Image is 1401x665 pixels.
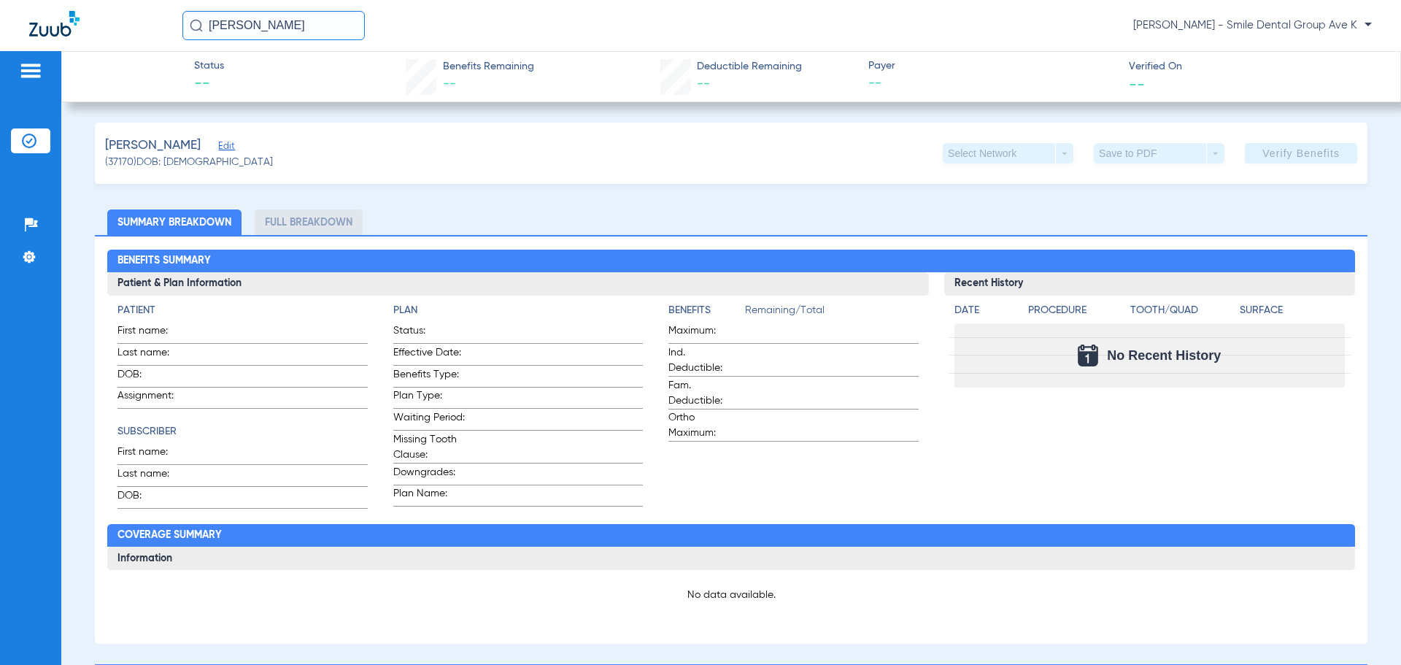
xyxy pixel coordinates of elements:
h2: Coverage Summary [107,524,1354,547]
iframe: Chat Widget [1328,595,1401,665]
img: Search Icon [190,19,203,32]
span: Last name: [117,466,189,486]
span: Status [194,58,224,74]
h4: Benefits [668,303,745,318]
app-breakdown-title: Benefits [668,303,745,323]
p: No data available. [117,588,1344,602]
span: Benefits Remaining [443,59,534,74]
h4: Procedure [1028,303,1125,318]
span: Plan Name: [393,486,465,506]
span: Plan Type: [393,388,465,408]
span: Edit [218,141,231,155]
li: Summary Breakdown [107,210,242,235]
h3: Patient & Plan Information [107,272,928,296]
span: Last name: [117,345,189,365]
h2: Benefits Summary [107,250,1354,273]
h4: Tooth/Quad [1130,303,1235,318]
span: -- [697,77,710,91]
span: Status: [393,323,465,343]
span: -- [443,77,456,91]
h4: Surface [1240,303,1344,318]
h4: Patient [117,303,367,318]
app-breakdown-title: Surface [1240,303,1344,323]
span: First name: [117,445,189,464]
img: Calendar [1078,345,1098,366]
input: Search for patients [182,11,365,40]
span: Payer [868,58,1116,74]
img: Zuub Logo [29,11,80,36]
span: Effective Date: [393,345,465,365]
span: Fam. Deductible: [668,378,740,409]
h3: Information [107,547,1354,570]
h4: Subscriber [117,424,367,439]
li: Full Breakdown [255,210,363,235]
span: -- [194,74,224,95]
span: Verified On [1129,59,1377,74]
span: Maximum: [668,323,740,343]
span: DOB: [117,488,189,508]
h4: Date [954,303,1016,318]
span: Remaining/Total [745,303,918,323]
span: First name: [117,323,189,343]
span: No Recent History [1107,348,1221,363]
span: Ind. Deductible: [668,345,740,376]
span: Missing Tooth Clause: [393,432,465,463]
span: [PERSON_NAME] [105,137,201,155]
span: (37170) DOB: [DEMOGRAPHIC_DATA] [105,155,273,170]
span: DOB: [117,367,189,387]
span: Benefits Type: [393,367,465,387]
span: Downgrades: [393,465,465,485]
span: [PERSON_NAME] - Smile Dental Group Ave K [1133,18,1372,33]
h3: Recent History [944,272,1355,296]
app-breakdown-title: Procedure [1028,303,1125,323]
h4: Plan [393,303,643,318]
span: Ortho Maximum: [668,410,740,441]
span: -- [1129,76,1145,91]
img: hamburger-icon [19,62,42,80]
span: -- [868,74,1116,93]
app-breakdown-title: Date [954,303,1016,323]
app-breakdown-title: Tooth/Quad [1130,303,1235,323]
span: Waiting Period: [393,410,465,430]
span: Deductible Remaining [697,59,802,74]
span: Assignment: [117,388,189,408]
